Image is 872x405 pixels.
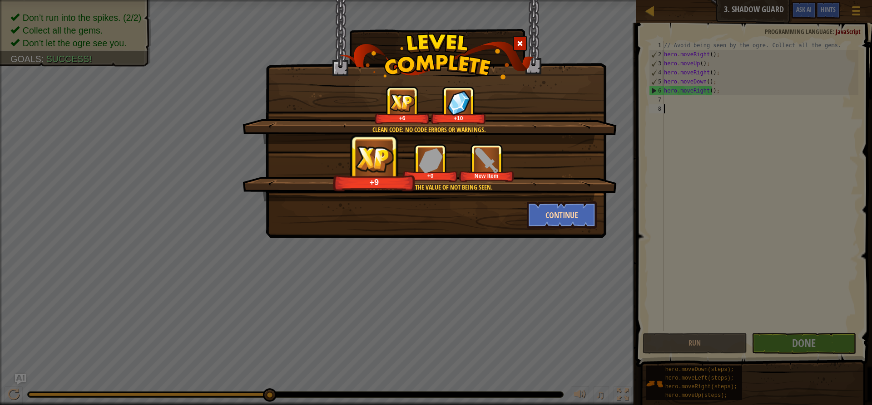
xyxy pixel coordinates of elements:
div: +0 [405,172,456,179]
img: reward_icon_gems.png [447,90,471,115]
div: +10 [433,115,484,122]
img: level_complete.png [339,34,534,79]
div: +9 [336,177,413,187]
div: Clean code: no code errors or warnings. [286,125,572,134]
div: +6 [377,115,428,122]
button: Continue [527,201,597,229]
div: New Item [461,172,512,179]
div: You have learned the value of not being seen. [286,183,572,192]
img: reward_icon_xp.png [353,144,396,174]
img: reward_icon_xp.png [390,94,415,112]
img: reward_icon_gems.png [419,148,442,173]
img: portrait.png [474,148,499,173]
